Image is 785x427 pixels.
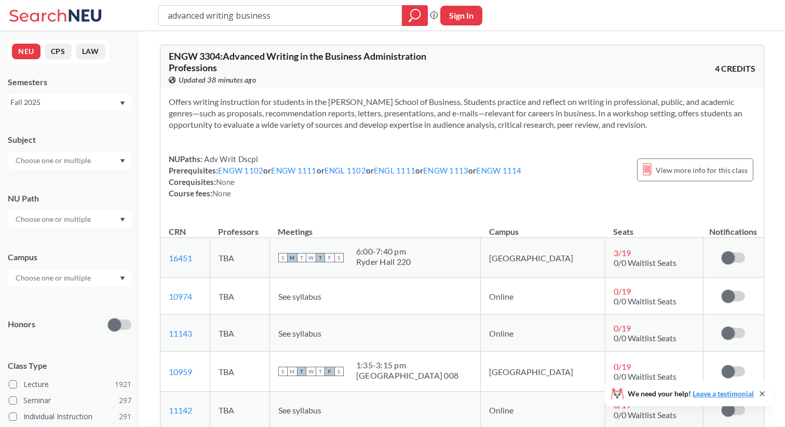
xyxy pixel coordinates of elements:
[8,152,131,169] div: Dropdown arrow
[614,258,676,268] span: 0/0 Waitlist Seats
[45,44,72,59] button: CPS
[306,367,316,376] span: W
[8,94,131,111] div: Fall 2025Dropdown arrow
[356,370,458,381] div: [GEOGRAPHIC_DATA] 008
[8,76,131,88] div: Semesters
[120,159,125,163] svg: Dropdown arrow
[10,154,98,167] input: Choose one or multiple
[169,253,192,263] a: 16451
[8,134,131,145] div: Subject
[10,97,119,108] div: Fall 2025
[210,315,269,352] td: TBA
[169,226,186,237] div: CRN
[169,405,192,415] a: 11142
[693,389,754,398] a: Leave a testimonial
[167,7,395,24] input: Class, professor, course number, "phrase"
[120,218,125,222] svg: Dropdown arrow
[9,410,131,423] label: Individual Instruction
[269,216,481,238] th: Meetings
[8,210,131,228] div: Dropdown arrow
[210,216,269,238] th: Professors
[169,367,192,377] a: 10959
[120,101,125,105] svg: Dropdown arrow
[8,269,131,287] div: Dropdown arrow
[481,238,605,278] td: [GEOGRAPHIC_DATA]
[715,63,755,74] span: 4 CREDITS
[179,74,256,86] span: Updated 38 minutes ago
[9,378,131,391] label: Lecture
[334,253,344,262] span: S
[614,333,676,343] span: 0/0 Waitlist Seats
[481,278,605,315] td: Online
[278,291,321,301] span: See syllabus
[325,367,334,376] span: F
[656,164,748,177] span: View more info for this class
[169,96,755,130] section: Offers writing instruction for students in the [PERSON_NAME] School of Business. Students practic...
[356,246,411,257] div: 6:00 - 7:40 pm
[614,286,631,296] span: 0 / 19
[402,5,428,26] div: magnifying glass
[614,248,631,258] span: 3 / 19
[119,395,131,406] span: 297
[440,6,482,25] button: Sign In
[12,44,40,59] button: NEU
[325,253,334,262] span: F
[288,253,297,262] span: M
[614,362,631,371] span: 0 / 19
[297,253,306,262] span: T
[356,257,411,267] div: Ryder Hall 220
[202,154,258,164] span: Adv Writ Dscpl
[481,315,605,352] td: Online
[334,367,344,376] span: S
[169,153,522,199] div: NUPaths: Prerequisites: or or or or or Corequisites: Course fees:
[8,251,131,263] div: Campus
[10,272,98,284] input: Choose one or multiple
[316,367,325,376] span: T
[169,328,192,338] a: 11143
[278,328,321,338] span: See syllabus
[169,291,192,301] a: 10974
[481,352,605,392] td: [GEOGRAPHIC_DATA]
[324,166,366,175] a: ENGL 1102
[278,367,288,376] span: S
[120,276,125,281] svg: Dropdown arrow
[605,216,703,238] th: Seats
[356,360,458,370] div: 1:35 - 3:15 pm
[278,405,321,415] span: See syllabus
[288,367,297,376] span: M
[614,323,631,333] span: 0 / 19
[409,8,421,23] svg: magnifying glass
[115,379,131,390] span: 1921
[271,166,316,175] a: ENGW 1111
[614,296,676,306] span: 0/0 Waitlist Seats
[8,318,35,330] p: Honors
[210,278,269,315] td: TBA
[218,166,263,175] a: ENGW 1102
[119,411,131,422] span: 291
[10,213,98,225] input: Choose one or multiple
[216,177,235,186] span: None
[476,166,521,175] a: ENGW 1114
[423,166,468,175] a: ENGW 1113
[628,390,754,397] span: We need your help!
[210,352,269,392] td: TBA
[8,193,131,204] div: NU Path
[9,394,131,407] label: Seminar
[481,216,605,238] th: Campus
[703,216,763,238] th: Notifications
[210,238,269,278] td: TBA
[316,253,325,262] span: T
[306,253,316,262] span: W
[297,367,306,376] span: T
[8,360,131,371] span: Class Type
[212,189,231,198] span: None
[614,371,676,381] span: 0/0 Waitlist Seats
[169,50,426,73] span: ENGW 3304 : Advanced Writing in the Business Administration Professions
[614,410,676,420] span: 0/0 Waitlist Seats
[76,44,105,59] button: LAW
[278,253,288,262] span: S
[374,166,415,175] a: ENGL 1111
